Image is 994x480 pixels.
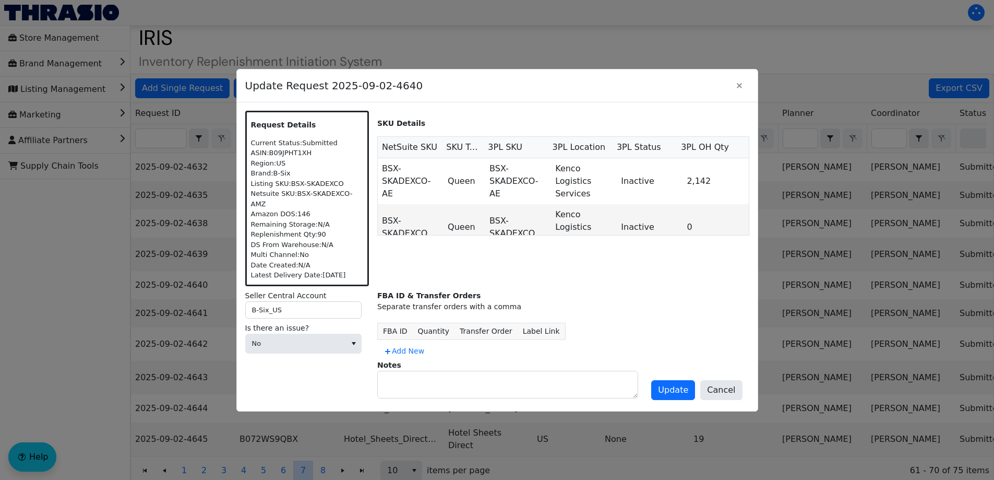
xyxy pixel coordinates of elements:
[378,323,413,339] th: FBA ID
[551,158,617,204] td: Kenco Logistics Services
[346,334,361,353] button: select
[617,158,682,204] td: Inactive
[377,343,430,360] button: Add New
[251,168,364,179] div: Brand: B-Six
[251,229,364,240] div: Replenishment Qty: 90
[245,323,369,334] label: Is there an issue?
[377,290,749,301] div: FBA ID & Transfer Orders
[485,204,551,250] td: BSX-SKADEXCO
[682,158,748,204] td: 2,142
[658,384,688,396] span: Update
[251,189,364,209] div: Netsuite SKU: BSX-SKADEXCO-AMZ
[553,141,606,154] span: 3PL Location
[446,141,480,154] span: SKU Type
[682,204,748,250] td: 0
[245,73,729,99] span: Update Request 2025-09-02-4640
[251,219,364,230] div: Remaining Storage: N/A
[251,209,364,219] div: Amazon DOS: 146
[377,361,401,369] label: Notes
[378,204,444,250] td: BSX-SKADEXCO
[377,301,749,312] div: Separate transfer orders with a comma
[729,76,749,96] button: Close
[251,158,364,169] div: Region: US
[651,380,695,400] button: Update
[384,346,424,357] span: Add New
[488,141,522,154] span: 3PL SKU
[454,323,518,339] th: Transfer Order
[382,141,437,154] span: NetSuite SKU
[251,120,364,131] p: Request Details
[617,204,682,250] td: Inactive
[551,204,617,250] td: Kenco Logistics Services
[485,158,551,204] td: BSX-SKADEXCO-AE
[700,380,742,400] button: Cancel
[444,158,485,204] td: Queen
[707,384,735,396] span: Cancel
[251,138,364,148] div: Current Status: Submitted
[413,323,455,339] th: Quantity
[251,240,364,250] div: DS From Warehouse: N/A
[251,270,364,280] div: Latest Delivery Date: [DATE]
[251,179,364,189] div: Listing SKU: BSX-SKADEXCO
[681,141,729,154] span: 3PL OH Qty
[444,204,485,250] td: Queen
[617,141,661,154] span: 3PL Status
[251,260,364,271] div: Date Created: N/A
[251,148,364,158] div: ASIN: B09JPHT1XH
[518,323,565,339] th: Label Link
[252,338,340,349] span: No
[378,158,444,204] td: BSX-SKADEXCO-AE
[251,250,364,260] div: Multi Channel: No
[377,118,749,129] p: SKU Details
[245,290,369,301] label: Seller Central Account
